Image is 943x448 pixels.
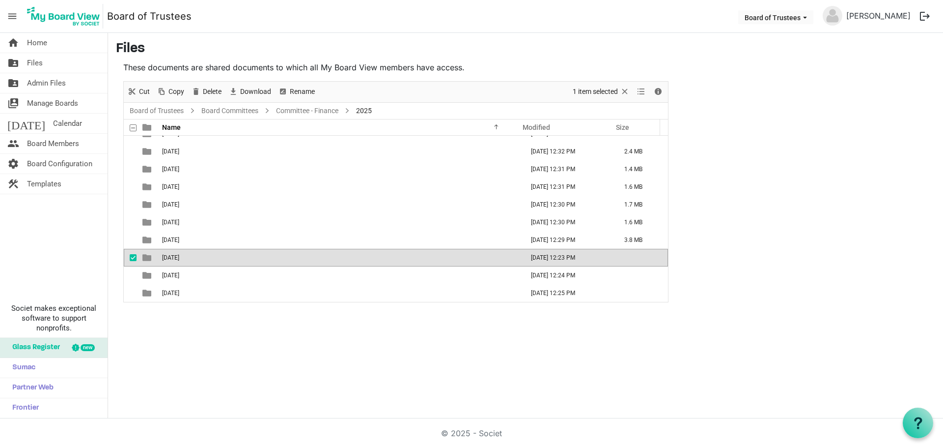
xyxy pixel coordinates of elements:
span: Cut [138,86,151,98]
td: checkbox [124,143,137,160]
span: [DATE] [162,183,179,190]
span: 2025 [354,105,374,117]
span: people [7,134,19,153]
td: is template cell column header type [137,196,159,213]
span: Societ makes exceptional software to support nonprofits. [4,303,103,333]
button: Rename [277,86,317,98]
span: menu [3,7,22,26]
div: Download [225,82,275,102]
a: Board of Trustees [128,105,186,117]
td: September 26, 2025 12:31 PM column header Modified [521,178,614,196]
a: Committee - Finance [274,105,340,117]
span: folder_shared [7,53,19,73]
div: Cut [124,82,153,102]
td: 1.6 MB is template cell column header Size [614,213,668,231]
span: Manage Boards [27,93,78,113]
span: Calendar [53,114,82,133]
td: 2.4 MB is template cell column header Size [614,143,668,160]
a: © 2025 - Societ [441,428,502,438]
td: 07-JULY 2025 is template cell column header Name [159,196,521,213]
span: Partner Web [7,378,54,398]
td: September 26, 2025 12:31 PM column header Modified [521,160,614,178]
td: is template cell column header type [137,160,159,178]
span: Frontier [7,398,39,418]
td: is template cell column header type [137,143,159,160]
button: Selection [571,86,632,98]
td: checkbox [124,249,137,267]
span: [DATE] [162,237,179,243]
td: is template cell column header type [137,178,159,196]
span: [DATE] [162,201,179,208]
span: Rename [289,86,316,98]
td: 1.4 MB is template cell column header Size [614,160,668,178]
span: Download [239,86,272,98]
span: Board Configuration [27,154,92,174]
p: These documents are shared documents to which all My Board View members have access. [123,61,668,73]
div: Rename [275,82,318,102]
div: View [633,82,650,102]
a: Board of Trustees [107,6,192,26]
span: [DATE] [162,254,179,261]
span: [DATE] [162,130,179,137]
td: 11-NOVEMBER 2025 is template cell column header Name [159,267,521,284]
td: September 26, 2025 12:23 PM column header Modified [521,249,614,267]
button: Download [227,86,273,98]
button: Cut [126,86,152,98]
td: 04-APRIL 2025 is template cell column header Name [159,143,521,160]
span: Sumac [7,358,35,378]
a: Board Committees [199,105,260,117]
td: September 26, 2025 12:32 PM column header Modified [521,143,614,160]
td: is template cell column header type [137,249,159,267]
span: Delete [202,86,222,98]
span: Admin Files [27,73,66,93]
a: [PERSON_NAME] [842,6,915,26]
span: [DATE] [7,114,45,133]
img: no-profile-picture.svg [823,6,842,26]
a: My Board View Logo [24,4,107,29]
span: Size [616,123,629,131]
button: Details [652,86,665,98]
span: Files [27,53,43,73]
div: Clear selection [569,82,633,102]
span: Modified [523,123,550,131]
td: checkbox [124,160,137,178]
button: View dropdownbutton [635,86,647,98]
td: checkbox [124,178,137,196]
span: Name [162,123,181,131]
td: 3.8 MB is template cell column header Size [614,231,668,249]
td: 1.7 MB is template cell column header Size [614,196,668,213]
span: [DATE] [162,166,179,173]
td: 1.6 MB is template cell column header Size [614,178,668,196]
div: Copy [153,82,188,102]
td: is template cell column header Size [614,249,668,267]
span: [DATE] [162,148,179,155]
td: is template cell column header type [137,284,159,302]
div: Details [650,82,666,102]
div: new [81,344,95,351]
td: September 26, 2025 12:25 PM column header Modified [521,284,614,302]
td: is template cell column header Size [614,267,668,284]
span: switch_account [7,93,19,113]
td: 06-JUNE 2025 is template cell column header Name [159,178,521,196]
span: [DATE] [162,219,179,226]
td: 12-DECEMBER 2025 is template cell column header Name [159,284,521,302]
span: folder_shared [7,73,19,93]
td: 09-SEPTEMBER 2025 is template cell column header Name [159,231,521,249]
button: logout [915,6,935,27]
span: Glass Register [7,338,60,358]
td: checkbox [124,231,137,249]
td: September 26, 2025 12:30 PM column header Modified [521,213,614,231]
td: checkbox [124,213,137,231]
td: 05-MAY 2025 is template cell column header Name [159,160,521,178]
span: home [7,33,19,53]
img: My Board View Logo [24,4,103,29]
span: Board Members [27,134,79,153]
td: checkbox [124,267,137,284]
span: Templates [27,174,61,194]
span: 1 item selected [572,86,619,98]
td: is template cell column header Size [614,284,668,302]
td: September 26, 2025 12:24 PM column header Modified [521,267,614,284]
td: 10-OCTOBER 2025 is template cell column header Name [159,249,521,267]
td: 08-AUGUST 2025 is template cell column header Name [159,213,521,231]
td: is template cell column header type [137,267,159,284]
